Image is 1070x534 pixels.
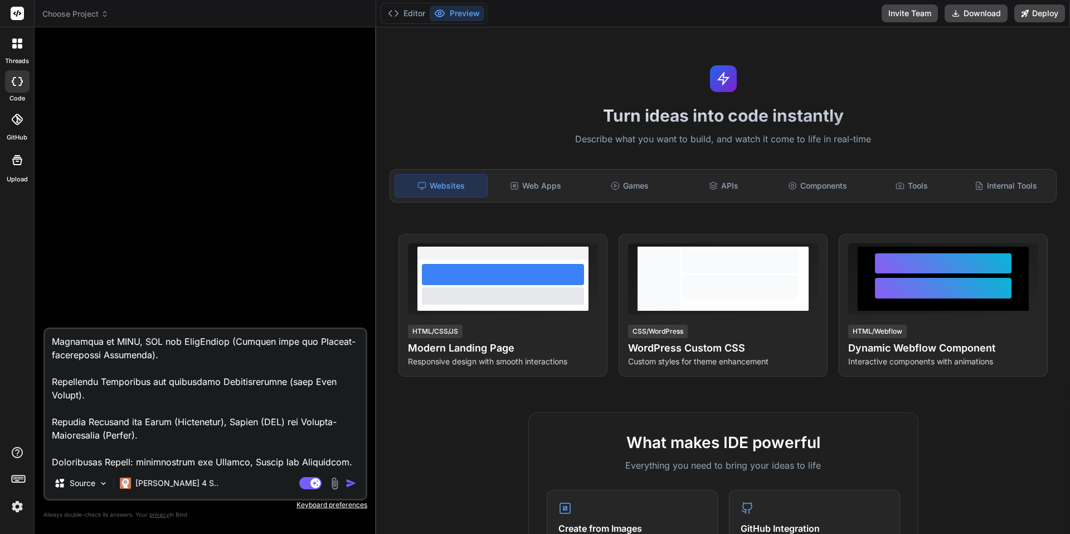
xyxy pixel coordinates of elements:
[960,174,1052,198] div: Internal Tools
[547,431,900,454] h2: What makes IDE powerful
[408,356,598,367] p: Responsive design with smooth interactions
[328,477,341,490] img: attachment
[45,329,366,468] textarea: Loremipsum-Dolorsit: Ametconsectetur adi Elitsed Doeiusmodtemporinci Ut labore Etdolor-Magn ali E...
[395,174,488,198] div: Websites
[7,133,27,142] label: GitHub
[547,459,900,472] p: Everything you need to bring your ideas to life
[772,174,864,198] div: Components
[848,325,907,338] div: HTML/Webflow
[135,478,218,489] p: [PERSON_NAME] 4 S..
[120,478,131,489] img: Claude 4 Sonnet
[5,56,29,66] label: threads
[430,6,484,21] button: Preview
[678,174,770,198] div: APIs
[9,94,25,103] label: code
[99,479,108,488] img: Pick Models
[584,174,676,198] div: Games
[628,356,818,367] p: Custom styles for theme enhancement
[882,4,938,22] button: Invite Team
[848,356,1038,367] p: Interactive components with animations
[383,6,430,21] button: Editor
[848,340,1038,356] h4: Dynamic Webflow Component
[628,325,688,338] div: CSS/WordPress
[628,340,818,356] h4: WordPress Custom CSS
[8,497,27,516] img: settings
[945,4,1008,22] button: Download
[383,105,1063,126] h1: Turn ideas into code instantly
[43,509,367,520] p: Always double-check its answers. Your in Bind
[70,478,95,489] p: Source
[346,478,357,489] img: icon
[490,174,582,198] div: Web Apps
[866,174,958,198] div: Tools
[43,501,367,509] p: Keyboard preferences
[408,340,598,356] h4: Modern Landing Page
[1014,4,1065,22] button: Deploy
[42,8,109,20] span: Choose Project
[7,175,28,184] label: Upload
[383,132,1063,147] p: Describe what you want to build, and watch it come to life in real-time
[149,511,169,518] span: privacy
[408,325,463,338] div: HTML/CSS/JS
